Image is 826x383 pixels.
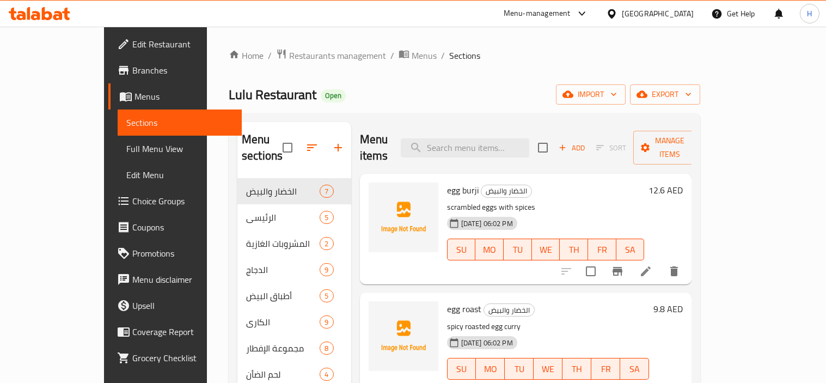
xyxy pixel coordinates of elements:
span: Edit Menu [126,168,233,181]
span: egg burji [447,182,479,198]
span: Lulu Restaurant [229,82,316,107]
button: SA [616,239,645,260]
span: import [565,88,617,101]
div: items [320,237,333,250]
button: Manage items [633,131,706,165]
a: Edit Restaurant [108,31,242,57]
span: H [807,8,812,20]
div: الخضار والبيض7 [237,178,351,204]
a: Sections [118,110,242,136]
span: Promotions [132,247,233,260]
li: / [268,49,272,62]
span: أطباق البيض [246,289,320,302]
span: 7 [320,186,333,197]
li: / [441,49,445,62]
span: SA [621,242,640,258]
a: Full Menu View [118,136,242,162]
span: Choice Groups [132,194,233,208]
a: Edit Menu [118,162,242,188]
li: / [390,49,394,62]
button: SA [620,358,649,380]
button: Add section [325,135,351,161]
span: Menu disclaimer [132,273,233,286]
a: Coupons [108,214,242,240]
span: الخضار والبيض [246,185,320,198]
div: items [320,185,333,198]
button: SU [447,358,476,380]
span: Select all sections [276,136,299,159]
span: Restaurants management [289,49,386,62]
a: Coverage Report [108,319,242,345]
div: أطباق البيض5 [237,283,351,309]
span: Select section first [589,139,633,156]
span: MO [480,361,500,377]
h2: Menu sections [242,131,283,164]
span: Menus [134,90,233,103]
span: Add [557,142,586,154]
div: الخضار والبيض [484,303,535,317]
span: Grocery Checklist [132,351,233,364]
span: الدجاج [246,263,320,276]
a: Grocery Checklist [108,345,242,371]
button: TH [560,239,588,260]
button: Branch-specific-item [604,258,631,284]
span: FR [592,242,612,258]
span: Select section [531,136,554,159]
span: FR [596,361,616,377]
div: الكاري9 [237,309,351,335]
nav: breadcrumb [229,48,700,63]
span: Sort sections [299,135,325,161]
p: spicy roasted egg curry [447,320,650,333]
span: الكاري [246,315,320,329]
span: الخضار والبيض [484,304,534,317]
span: Sections [126,116,233,129]
a: Home [229,49,264,62]
span: WE [536,242,556,258]
div: الخضار والبيض [481,185,532,198]
h6: 9.8 AED [653,301,683,317]
h6: 12.6 AED [648,183,683,198]
h2: Menu items [360,131,388,164]
button: FR [588,239,616,260]
div: الرئيسي [246,211,320,224]
a: Upsell [108,293,242,319]
button: Add [554,139,589,156]
span: Manage items [642,134,697,161]
button: TU [504,239,532,260]
span: Sections [449,49,480,62]
span: TH [567,361,587,377]
input: search [401,138,529,157]
a: Branches [108,57,242,83]
span: 5 [320,291,333,301]
span: لحم الضأن [246,368,320,381]
span: Open [321,91,346,100]
div: items [320,263,333,276]
button: TU [505,358,534,380]
span: مجموعة الإفطار [246,342,320,355]
div: Open [321,89,346,102]
div: [GEOGRAPHIC_DATA] [622,8,694,20]
span: TU [509,361,529,377]
span: TH [564,242,584,258]
button: WE [532,239,560,260]
span: المشروبات الغازية [246,237,320,250]
img: egg roast [369,301,438,371]
a: Edit menu item [639,265,652,278]
span: Upsell [132,299,233,312]
button: SU [447,239,476,260]
img: egg burji [369,183,438,252]
span: 5 [320,212,333,223]
span: SU [452,242,472,258]
button: MO [475,239,504,260]
a: Restaurants management [276,48,386,63]
span: Coverage Report [132,325,233,338]
span: WE [538,361,558,377]
span: SU [452,361,472,377]
span: SA [625,361,645,377]
span: Full Menu View [126,142,233,155]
